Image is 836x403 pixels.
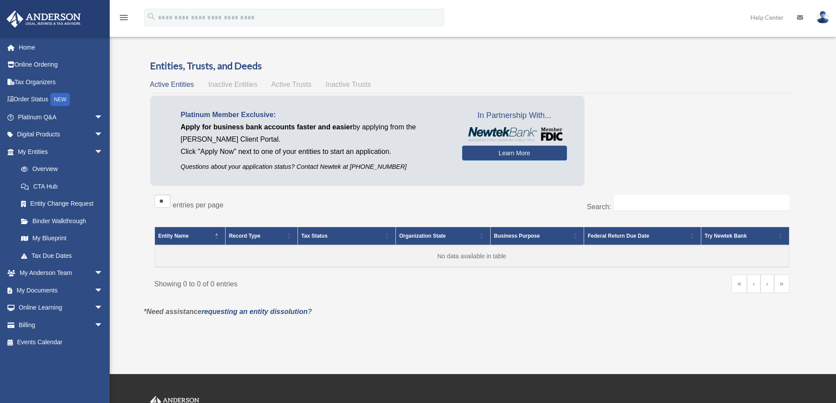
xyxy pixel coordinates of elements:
img: User Pic [816,11,829,24]
a: Home [6,39,116,56]
div: Try Newtek Bank [705,231,776,241]
span: In Partnership With... [462,109,567,123]
h3: Entities, Trusts, and Deeds [150,59,794,73]
th: Entity Name: Activate to invert sorting [154,227,225,246]
span: Entity Name [158,233,189,239]
i: search [147,12,156,21]
a: My Entitiesarrow_drop_down [6,143,112,160]
a: Previous [747,275,761,293]
a: Events Calendar [6,334,116,351]
img: Anderson Advisors Platinum Portal [4,11,83,28]
a: Online Ordering [6,56,116,74]
div: NEW [50,93,70,106]
th: Organization State: Activate to sort [395,227,490,246]
span: arrow_drop_down [94,282,112,300]
i: menu [118,12,129,23]
span: arrow_drop_down [94,316,112,334]
p: Platinum Member Exclusive: [181,109,449,121]
span: arrow_drop_down [94,299,112,317]
a: Next [761,275,774,293]
a: Learn More [462,146,567,160]
th: Tax Status: Activate to sort [298,227,395,246]
a: My Anderson Teamarrow_drop_down [6,264,116,282]
label: Search: [587,203,611,210]
span: arrow_drop_down [94,264,112,282]
a: menu [118,15,129,23]
span: Apply for business bank accounts faster and easier [181,123,353,131]
a: Digital Productsarrow_drop_down [6,126,116,143]
span: Tax Status [301,233,328,239]
a: Billingarrow_drop_down [6,316,116,334]
span: Record Type [229,233,261,239]
td: No data available in table [154,245,789,267]
p: Click "Apply Now" next to one of your entities to start an application. [181,146,449,158]
a: CTA Hub [12,178,112,195]
a: Platinum Q&Aarrow_drop_down [6,108,116,126]
th: Business Purpose: Activate to sort [490,227,584,246]
a: requesting an entity dissolution [201,308,308,315]
span: arrow_drop_down [94,143,112,161]
th: Record Type: Activate to sort [225,227,298,246]
span: arrow_drop_down [94,126,112,144]
a: My Documentsarrow_drop_down [6,282,116,299]
a: First [732,275,747,293]
p: Questions about your application status? Contact Newtek at [PHONE_NUMBER] [181,161,449,172]
span: Active Trusts [271,81,312,88]
label: entries per page [173,201,224,209]
th: Federal Return Due Date: Activate to sort [584,227,701,246]
a: Tax Due Dates [12,247,112,264]
span: Federal Return Due Date [588,233,649,239]
a: Overview [12,160,108,178]
a: Tax Organizers [6,73,116,91]
span: Inactive Trusts [326,81,371,88]
em: *Need assistance ? [144,308,312,315]
a: Online Learningarrow_drop_down [6,299,116,317]
span: Organization State [399,233,446,239]
span: Inactive Entities [208,81,257,88]
th: Try Newtek Bank : Activate to sort [701,227,789,246]
img: NewtekBankLogoSM.png [466,127,563,141]
a: Entity Change Request [12,195,112,213]
a: My Blueprint [12,230,112,247]
span: Business Purpose [494,233,540,239]
p: by applying from the [PERSON_NAME] Client Portal. [181,121,449,146]
span: Active Entities [150,81,194,88]
a: Last [774,275,789,293]
a: Order StatusNEW [6,91,116,109]
span: arrow_drop_down [94,108,112,126]
a: Binder Walkthrough [12,212,112,230]
div: Showing 0 to 0 of 0 entries [154,275,466,290]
